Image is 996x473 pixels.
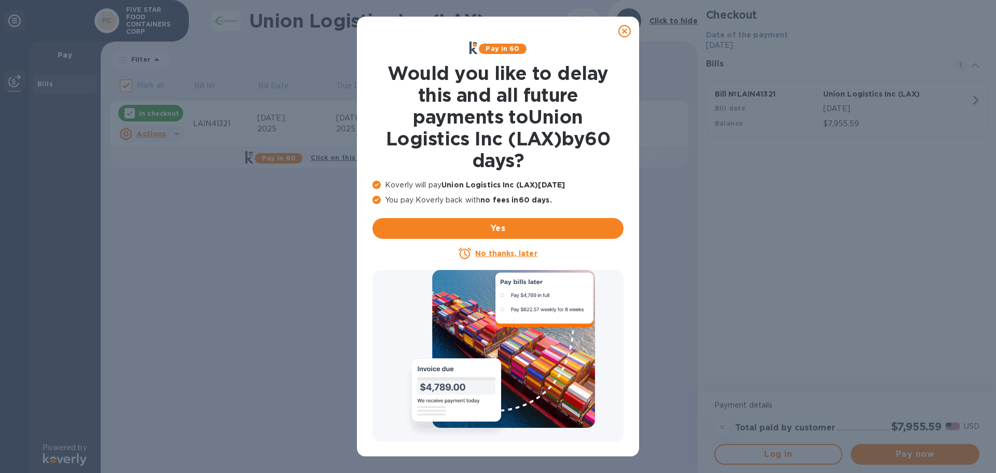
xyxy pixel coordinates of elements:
p: You pay Koverly back with [372,195,624,206]
span: Yes [381,222,615,235]
h1: Would you like to delay this and all future payments to Union Logistics Inc (LAX) by 60 days ? [372,62,624,171]
b: Union Logistics Inc (LAX) [DATE] [441,181,565,189]
button: Yes [372,218,624,239]
p: Koverly will pay [372,180,624,191]
u: No thanks, later [475,249,537,258]
b: Pay in 60 [486,45,519,52]
b: no fees in 60 days . [480,196,551,204]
